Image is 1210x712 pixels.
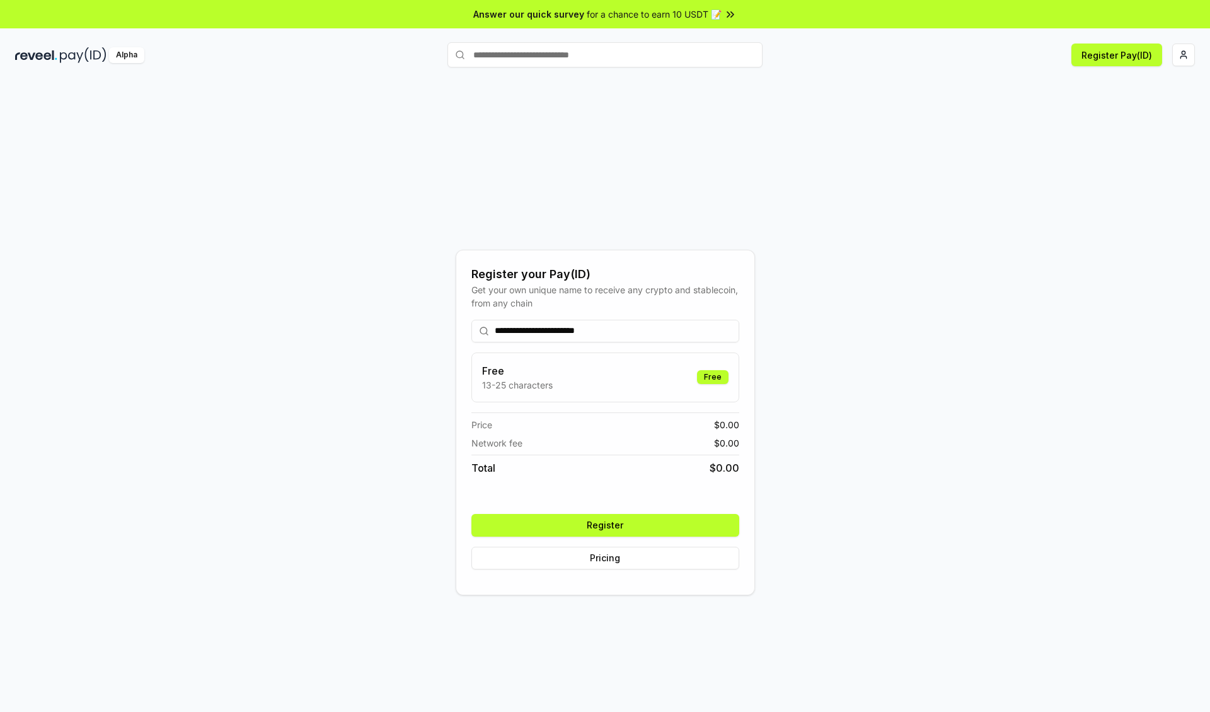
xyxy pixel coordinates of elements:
[471,266,739,283] div: Register your Pay(ID)
[587,8,722,21] span: for a chance to earn 10 USDT 📝
[482,378,553,392] p: 13-25 characters
[697,370,729,384] div: Free
[471,514,739,537] button: Register
[1071,44,1162,66] button: Register Pay(ID)
[471,418,492,431] span: Price
[471,436,522,450] span: Network fee
[714,418,739,431] span: $ 0.00
[471,460,495,476] span: Total
[714,436,739,450] span: $ 0.00
[471,547,739,569] button: Pricing
[60,47,107,63] img: pay_id
[473,8,584,21] span: Answer our quick survey
[15,47,57,63] img: reveel_dark
[482,363,553,378] h3: Free
[471,283,739,310] div: Get your own unique name to receive any crypto and stablecoin, from any chain
[109,47,144,63] div: Alpha
[710,460,739,476] span: $ 0.00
